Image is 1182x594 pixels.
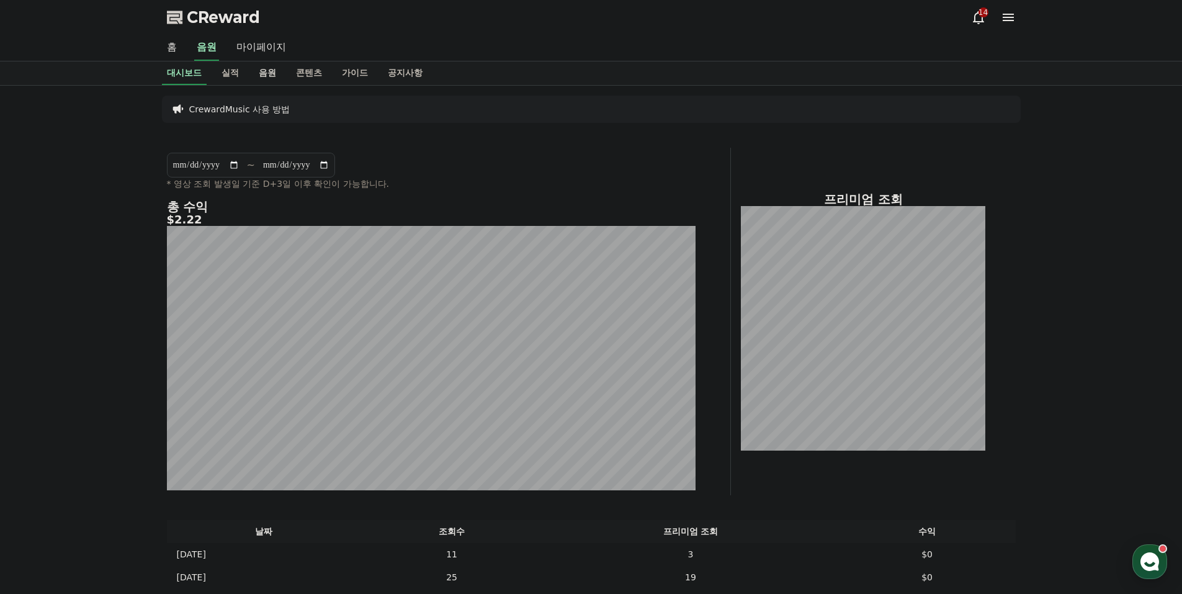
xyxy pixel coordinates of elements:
a: 음원 [194,35,219,61]
a: 공지사항 [378,61,432,85]
a: 음원 [249,61,286,85]
p: [DATE] [177,548,206,561]
p: ~ [247,158,255,173]
h5: $2.22 [167,214,696,226]
a: CReward [167,7,260,27]
a: 홈 [157,35,187,61]
h4: 프리미엄 조회 [741,192,986,206]
th: 수익 [839,520,1016,543]
a: 마이페이지 [226,35,296,61]
th: 프리미엄 조회 [542,520,838,543]
p: [DATE] [177,571,206,584]
a: 실적 [212,61,249,85]
th: 조회수 [361,520,542,543]
p: * 영상 조회 발생일 기준 D+3일 이후 확인이 가능합니다. [167,178,696,190]
a: CrewardMusic 사용 방법 [189,103,290,115]
td: $0 [839,543,1016,566]
a: 14 [971,10,986,25]
a: 설정 [160,394,238,425]
a: 대화 [82,394,160,425]
td: 3 [542,543,838,566]
span: 홈 [39,412,47,422]
span: 대화 [114,413,128,423]
a: 가이드 [332,61,378,85]
a: 대시보드 [162,61,207,85]
th: 날짜 [167,520,361,543]
td: $0 [839,566,1016,589]
h4: 총 수익 [167,200,696,214]
a: 홈 [4,394,82,425]
a: 콘텐츠 [286,61,332,85]
td: 25 [361,566,542,589]
td: 11 [361,543,542,566]
td: 19 [542,566,838,589]
span: CReward [187,7,260,27]
div: 14 [978,7,988,17]
span: 설정 [192,412,207,422]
